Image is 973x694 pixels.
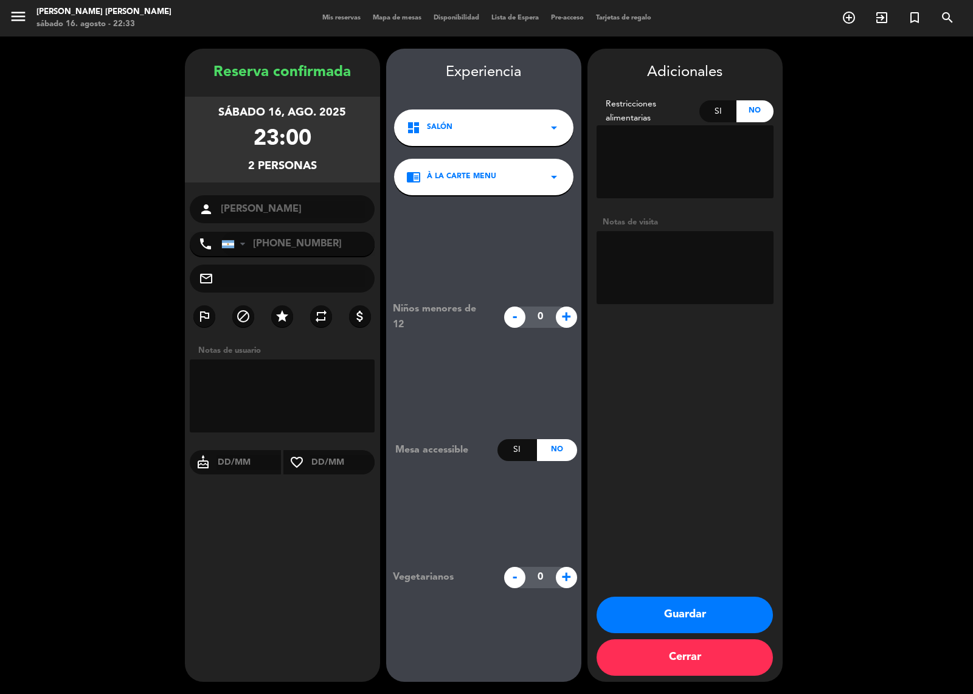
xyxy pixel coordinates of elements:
[497,439,537,461] div: Si
[547,120,561,135] i: arrow_drop_down
[275,309,289,324] i: star
[386,61,581,85] div: Experiencia
[907,10,922,25] i: turned_in_not
[316,15,367,21] span: Mis reservas
[192,344,380,357] div: Notas de usuario
[547,170,561,184] i: arrow_drop_down
[248,158,317,175] div: 2 personas
[842,10,856,25] i: add_circle_outline
[222,232,250,255] div: Argentina: +54
[384,301,497,333] div: Niños menores de 12
[504,307,525,328] span: -
[597,597,773,633] button: Guardar
[9,7,27,30] button: menu
[236,309,251,324] i: block
[310,455,375,470] input: DD/MM
[384,569,497,585] div: Vegetarianos
[504,567,525,588] span: -
[36,6,171,18] div: [PERSON_NAME] [PERSON_NAME]
[736,100,774,122] div: No
[199,271,213,286] i: mail_outline
[597,639,773,676] button: Cerrar
[9,7,27,26] i: menu
[597,216,774,229] div: Notas de visita
[353,309,367,324] i: attach_money
[36,18,171,30] div: sábado 16. agosto - 22:33
[185,61,380,85] div: Reserva confirmada
[556,307,577,328] span: +
[197,309,212,324] i: outlined_flag
[283,455,310,470] i: favorite_border
[537,439,577,461] div: No
[874,10,889,25] i: exit_to_app
[590,15,657,21] span: Tarjetas de regalo
[190,455,216,470] i: cake
[428,15,485,21] span: Disponibilidad
[254,122,311,158] div: 23:00
[199,202,213,217] i: person
[556,567,577,588] span: +
[485,15,545,21] span: Lista de Espera
[406,170,421,184] i: chrome_reader_mode
[597,61,774,85] div: Adicionales
[218,104,346,122] div: sábado 16, ago. 2025
[427,171,496,183] span: À LA CARTE MENU
[597,97,700,125] div: Restricciones alimentarias
[216,455,282,470] input: DD/MM
[940,10,955,25] i: search
[427,122,452,134] span: Salón
[198,237,213,251] i: phone
[406,120,421,135] i: dashboard
[314,309,328,324] i: repeat
[699,100,736,122] div: Si
[386,442,497,458] div: Mesa accessible
[545,15,590,21] span: Pre-acceso
[367,15,428,21] span: Mapa de mesas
